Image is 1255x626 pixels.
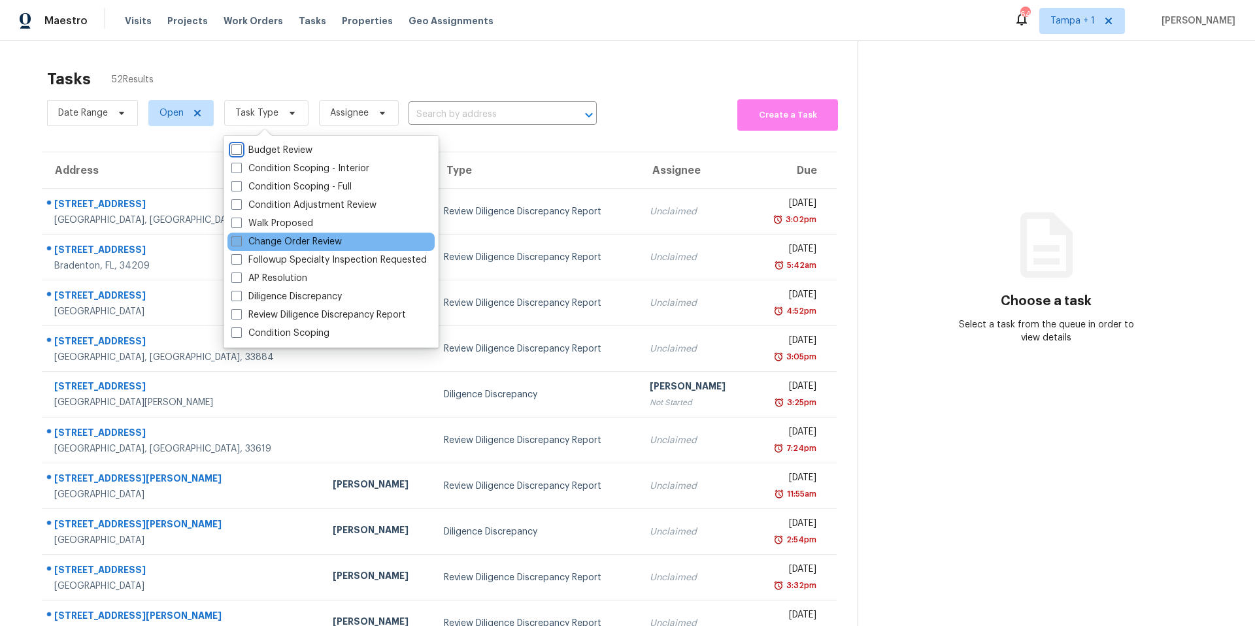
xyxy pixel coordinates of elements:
[773,579,784,592] img: Overdue Alarm Icon
[761,380,816,396] div: [DATE]
[650,297,741,310] div: Unclaimed
[167,14,208,27] span: Projects
[444,342,629,355] div: Review Diligence Discrepancy Report
[761,242,816,259] div: [DATE]
[773,213,783,226] img: Overdue Alarm Icon
[54,214,312,227] div: [GEOGRAPHIC_DATA], [GEOGRAPHIC_DATA], 33619
[330,107,369,120] span: Assignee
[54,472,312,488] div: [STREET_ADDRESS][PERSON_NAME]
[444,205,629,218] div: Review Diligence Discrepancy Report
[433,152,639,189] th: Type
[1001,295,1092,308] h3: Choose a task
[952,318,1141,344] div: Select a task from the queue in order to view details
[650,380,741,396] div: [PERSON_NAME]
[54,351,312,364] div: [GEOGRAPHIC_DATA], [GEOGRAPHIC_DATA], 33884
[774,487,784,501] img: Overdue Alarm Icon
[333,569,424,585] div: [PERSON_NAME]
[444,434,629,447] div: Review Diligence Discrepancy Report
[54,380,312,396] div: [STREET_ADDRESS]
[231,217,313,230] label: Walk Proposed
[54,488,312,501] div: [GEOGRAPHIC_DATA]
[784,396,816,409] div: 3:25pm
[784,487,816,501] div: 11:55am
[54,534,312,547] div: [GEOGRAPHIC_DATA]
[235,107,278,120] span: Task Type
[650,480,741,493] div: Unclaimed
[44,14,88,27] span: Maestro
[333,523,424,540] div: [PERSON_NAME]
[54,609,312,625] div: [STREET_ADDRESS][PERSON_NAME]
[650,251,741,264] div: Unclaimed
[231,162,369,175] label: Condition Scoping - Interior
[342,14,393,27] span: Properties
[54,580,312,593] div: [GEOGRAPHIC_DATA]
[751,152,837,189] th: Due
[231,199,376,212] label: Condition Adjustment Review
[1050,14,1095,27] span: Tampa + 1
[784,259,816,272] div: 5:42am
[444,388,629,401] div: Diligence Discrepancy
[231,308,406,321] label: Review Diligence Discrepancy Report
[784,350,816,363] div: 3:05pm
[761,563,816,579] div: [DATE]
[761,471,816,487] div: [DATE]
[580,106,598,124] button: Open
[444,525,629,538] div: Diligence Discrepancy
[42,152,322,189] th: Address
[159,107,184,120] span: Open
[774,396,784,409] img: Overdue Alarm Icon
[112,73,154,86] span: 52 Results
[761,334,816,350] div: [DATE]
[761,517,816,533] div: [DATE]
[783,213,816,226] div: 3:02pm
[773,442,784,455] img: Overdue Alarm Icon
[54,396,312,409] div: [GEOGRAPHIC_DATA][PERSON_NAME]
[54,289,312,305] div: [STREET_ADDRESS]
[409,105,560,125] input: Search by address
[784,579,816,592] div: 3:32pm
[773,305,784,318] img: Overdue Alarm Icon
[650,571,741,584] div: Unclaimed
[231,290,342,303] label: Diligence Discrepancy
[409,14,494,27] span: Geo Assignments
[54,259,312,272] div: Bradenton, FL, 34209
[54,335,312,351] div: [STREET_ADDRESS]
[773,533,784,546] img: Overdue Alarm Icon
[54,243,312,259] div: [STREET_ADDRESS]
[47,73,91,86] h2: Tasks
[761,197,816,213] div: [DATE]
[761,425,816,442] div: [DATE]
[774,259,784,272] img: Overdue Alarm Icon
[639,152,751,189] th: Assignee
[1156,14,1235,27] span: [PERSON_NAME]
[773,350,784,363] img: Overdue Alarm Icon
[231,254,427,267] label: Followup Specialty Inspection Requested
[737,99,838,131] button: Create a Task
[125,14,152,27] span: Visits
[231,272,307,285] label: AP Resolution
[231,235,342,248] label: Change Order Review
[1020,8,1029,21] div: 64
[54,305,312,318] div: [GEOGRAPHIC_DATA]
[231,327,329,340] label: Condition Scoping
[231,144,312,157] label: Budget Review
[650,525,741,538] div: Unclaimed
[54,442,312,455] div: [GEOGRAPHIC_DATA], [GEOGRAPHIC_DATA], 33619
[444,480,629,493] div: Review Diligence Discrepancy Report
[650,342,741,355] div: Unclaimed
[333,478,424,494] div: [PERSON_NAME]
[444,251,629,264] div: Review Diligence Discrepancy Report
[54,518,312,534] div: [STREET_ADDRESS][PERSON_NAME]
[58,107,108,120] span: Date Range
[231,180,352,193] label: Condition Scoping - Full
[650,205,741,218] div: Unclaimed
[54,197,312,214] div: [STREET_ADDRESS]
[299,16,326,25] span: Tasks
[784,533,816,546] div: 2:54pm
[784,305,816,318] div: 4:52pm
[650,396,741,409] div: Not Started
[444,297,629,310] div: Review Diligence Discrepancy Report
[54,563,312,580] div: [STREET_ADDRESS]
[54,426,312,442] div: [STREET_ADDRESS]
[761,608,816,625] div: [DATE]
